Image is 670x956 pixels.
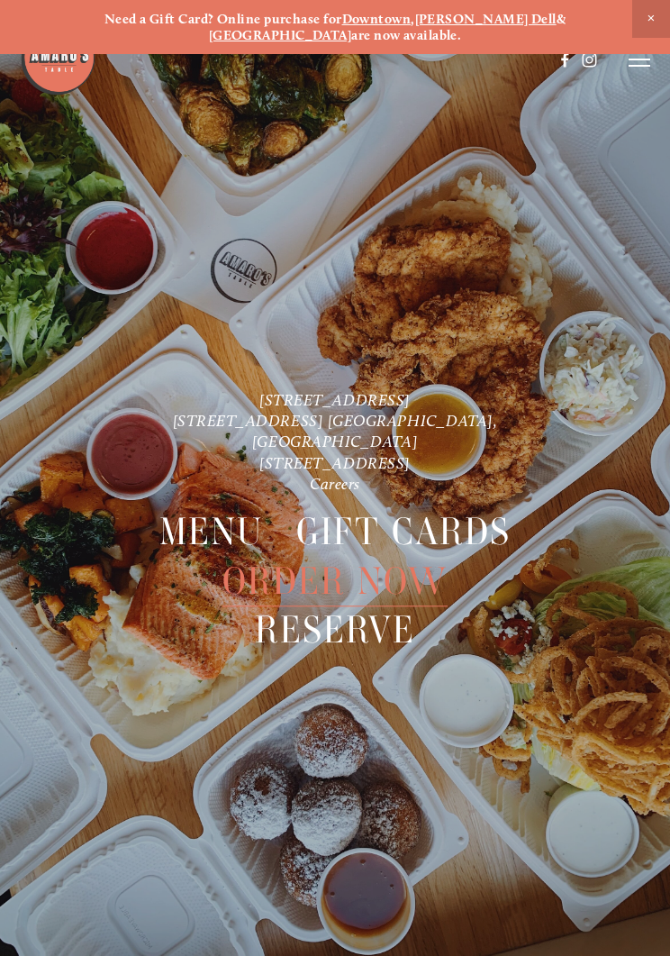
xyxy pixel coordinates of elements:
[342,11,412,27] a: Downtown
[209,27,352,43] a: [GEOGRAPHIC_DATA]
[104,11,342,27] strong: Need a Gift Card? Online purchase for
[296,508,511,557] a: Gift Cards
[259,453,411,472] a: [STREET_ADDRESS]
[159,508,263,558] span: Menu
[255,606,416,655] a: Reserve
[259,390,411,409] a: [STREET_ADDRESS]
[415,11,557,27] a: [PERSON_NAME] Dell
[255,606,416,656] span: Reserve
[159,508,263,557] a: Menu
[222,557,448,606] span: Order Now
[411,11,414,27] strong: ,
[310,474,360,493] a: Careers
[351,27,461,43] strong: are now available.
[173,411,502,451] a: [STREET_ADDRESS] [GEOGRAPHIC_DATA], [GEOGRAPHIC_DATA]
[20,20,96,96] img: Amaro's Table
[557,11,566,27] strong: &
[222,557,448,605] a: Order Now
[296,508,511,558] span: Gift Cards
